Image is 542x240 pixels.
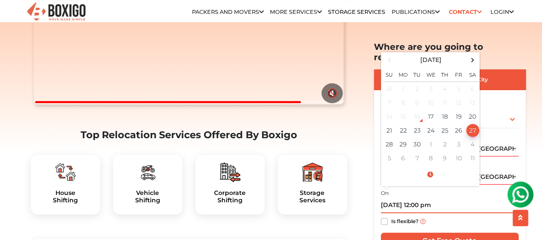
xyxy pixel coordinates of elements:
input: Moving date [381,198,519,213]
img: boxigo_packers_and_movers_plan [55,162,76,182]
img: whatsapp-icon.svg [9,9,26,26]
img: boxigo_packers_and_movers_plan [137,162,158,182]
h5: House Shifting [38,189,93,204]
a: Select Time [383,171,478,178]
span: Previous Month [383,54,395,66]
th: Su [383,66,396,82]
th: Th [438,66,452,82]
a: Publications [392,9,440,15]
h5: Vehicle Shifting [120,189,175,204]
h2: Where are you going to relocate? [374,42,526,62]
a: CorporateShifting [202,189,258,204]
a: VehicleShifting [120,189,175,204]
a: Storage Services [328,9,385,15]
img: boxigo_packers_and_movers_plan [220,162,240,182]
h5: Storage Services [285,189,340,204]
img: Boxigo [26,1,87,23]
a: More services [270,9,322,15]
div: 16 [411,110,424,123]
a: StorageServices [285,189,340,204]
img: boxigo_packers_and_movers_plan [302,162,323,182]
h5: Corporate Shifting [202,189,258,204]
th: Select Month [396,54,466,66]
label: Is flexible? [391,216,419,225]
th: Tu [410,66,424,82]
a: HouseShifting [38,189,93,204]
button: 🔇 [321,83,343,103]
a: Packers and Movers [191,9,263,15]
th: Fr [452,66,466,82]
h2: Top Relocation Services Offered By Boxigo [31,129,347,141]
img: info [420,219,425,224]
button: scroll up [513,210,528,226]
a: Contact [446,5,484,19]
label: On [381,189,389,197]
th: Mo [396,66,410,82]
span: Next Month [467,54,478,66]
th: We [424,66,438,82]
a: Login [490,9,514,15]
th: Sa [466,66,480,82]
